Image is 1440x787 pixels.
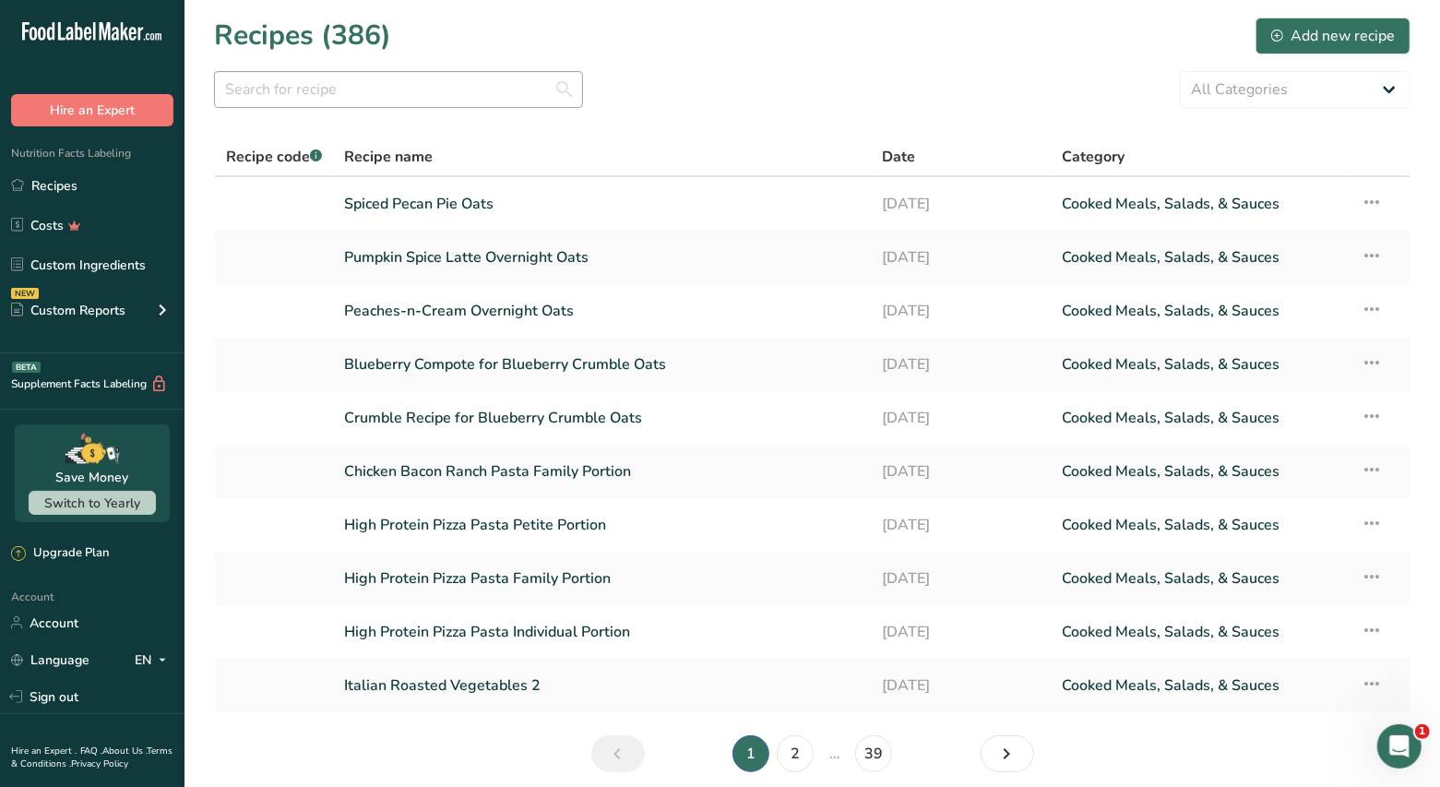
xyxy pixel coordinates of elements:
a: Page 2. [777,735,814,772]
a: Italian Roasted Vegetables 2 [344,666,860,705]
div: Save Money [56,468,129,487]
button: Switch to Yearly [29,491,156,515]
a: Cooked Meals, Salads, & Sauces [1062,559,1339,598]
a: Chicken Bacon Ranch Pasta Family Portion [344,452,860,491]
a: Next page [981,735,1034,772]
button: Add new recipe [1256,18,1410,54]
a: Privacy Policy [71,757,128,770]
div: Custom Reports [11,301,125,320]
a: High Protein Pizza Pasta Individual Portion [344,613,860,651]
input: Search for recipe [214,71,583,108]
a: Cooked Meals, Salads, & Sauces [1062,292,1339,330]
a: [DATE] [883,666,1040,705]
span: Switch to Yearly [44,495,140,512]
a: High Protein Pizza Pasta Family Portion [344,559,860,598]
a: Cooked Meals, Salads, & Sauces [1062,399,1339,437]
a: [DATE] [883,506,1040,544]
button: Hire an Expert [11,94,173,126]
span: Date [883,146,916,168]
span: Recipe code [226,147,322,167]
a: Pumpkin Spice Latte Overnight Oats [344,238,860,277]
span: 1 [1415,724,1430,739]
a: Spiced Pecan Pie Oats [344,185,860,223]
a: Hire an Expert . [11,745,77,757]
a: [DATE] [883,452,1040,491]
span: Category [1062,146,1125,168]
a: FAQ . [80,745,102,757]
h1: Recipes (386) [214,15,391,56]
div: BETA [12,362,41,373]
a: Peaches-n-Cream Overnight Oats [344,292,860,330]
a: Crumble Recipe for Blueberry Crumble Oats [344,399,860,437]
a: Cooked Meals, Salads, & Sauces [1062,666,1339,705]
a: [DATE] [883,185,1040,223]
a: Terms & Conditions . [11,745,173,770]
a: Cooked Meals, Salads, & Sauces [1062,506,1339,544]
a: [DATE] [883,613,1040,651]
a: Cooked Meals, Salads, & Sauces [1062,238,1339,277]
span: Recipe name [344,146,433,168]
a: Cooked Meals, Salads, & Sauces [1062,452,1339,491]
a: High Protein Pizza Pasta Petite Portion [344,506,860,544]
a: [DATE] [883,345,1040,384]
a: Language [11,644,89,676]
a: Blueberry Compote for Blueberry Crumble Oats [344,345,860,384]
a: Cooked Meals, Salads, & Sauces [1062,185,1339,223]
div: NEW [11,288,39,299]
a: Previous page [591,735,645,772]
div: Upgrade Plan [11,544,109,563]
a: [DATE] [883,399,1040,437]
a: Cooked Meals, Salads, & Sauces [1062,345,1339,384]
div: Add new recipe [1271,25,1395,47]
a: [DATE] [883,292,1040,330]
a: [DATE] [883,559,1040,598]
a: [DATE] [883,238,1040,277]
iframe: Intercom live chat [1377,724,1422,769]
a: Cooked Meals, Salads, & Sauces [1062,613,1339,651]
div: EN [135,649,173,671]
a: About Us . [102,745,147,757]
a: Page 39. [855,735,892,772]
